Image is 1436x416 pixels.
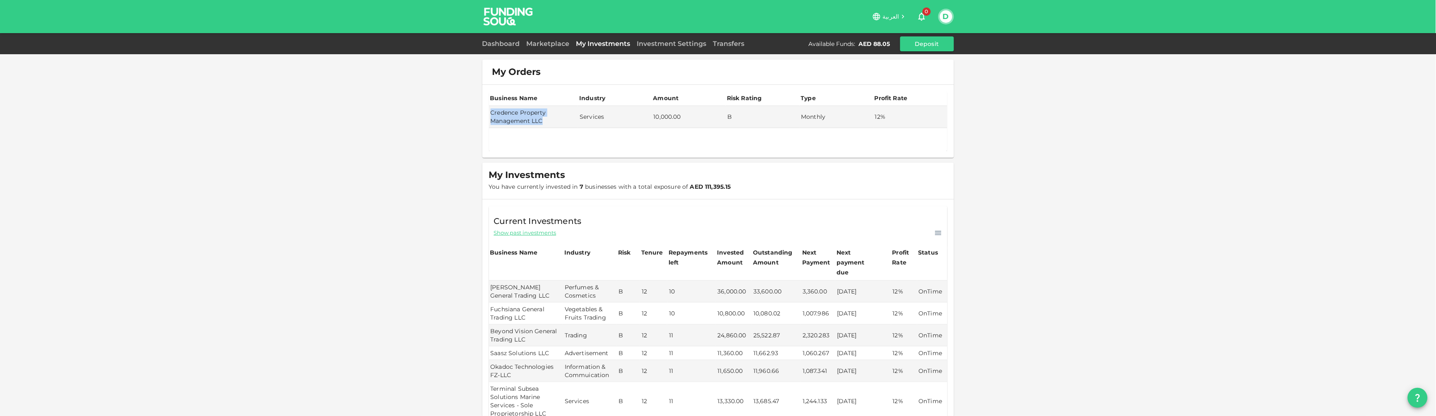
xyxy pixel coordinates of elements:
td: OnTime [917,303,947,325]
td: 1,087.341 [801,360,835,382]
td: 11,650.00 [716,360,752,382]
td: 11,662.93 [752,346,801,360]
td: Beyond Vision General Trading LLC [489,325,563,346]
td: 12% [891,325,917,346]
td: 12 [640,325,667,346]
td: Saasz Solutions LLC [489,346,563,360]
td: 1,007.986 [801,303,835,325]
td: 1,060.267 [801,346,835,360]
button: D [940,10,952,23]
div: Type [801,93,817,103]
div: Repayments left [669,248,710,267]
div: Tenure [641,248,663,257]
div: Invested Amount [717,248,751,267]
div: Profit Rate [892,248,916,267]
td: Trading [563,325,617,346]
a: Dashboard [482,40,523,48]
a: Investment Settings [634,40,710,48]
td: Vegetables & Fruits Trading [563,303,617,325]
td: Perfumes & Cosmetics [563,281,617,303]
div: Next payment due [837,248,878,277]
td: [DATE] [835,360,891,382]
td: [DATE] [835,303,891,325]
span: You have currently invested in businesses with a total exposure of [489,183,731,190]
td: [DATE] [835,346,891,360]
div: Outstanding Amount [753,248,794,267]
div: Risk Rating [727,93,762,103]
td: B [617,281,640,303]
div: Next Payment [802,248,834,267]
td: 12% [891,360,917,382]
td: Okadoc Technologies FZ-LLC [489,360,563,382]
td: Advertisement [563,346,617,360]
span: العربية [883,13,899,20]
div: Business Name [490,248,538,257]
td: 33,600.00 [752,281,801,303]
td: 12 [640,360,667,382]
span: My Investments [489,169,566,181]
td: OnTime [917,346,947,360]
td: 2,320.283 [801,325,835,346]
td: [DATE] [835,325,891,346]
td: 36,000.00 [716,281,752,303]
td: 10 [667,303,716,325]
td: 11 [667,346,716,360]
td: 10,080.02 [752,303,801,325]
div: Industry [579,93,605,103]
span: Show past investments [494,229,556,237]
span: 0 [923,7,931,16]
td: B [617,303,640,325]
td: Information & Commuication [563,360,617,382]
div: Risk [618,248,635,257]
td: OnTime [917,281,947,303]
td: 11,960.66 [752,360,801,382]
a: Transfers [710,40,748,48]
td: 12% [873,106,947,128]
td: B [617,325,640,346]
span: My Orders [492,66,541,78]
td: 11 [667,360,716,382]
td: 12 [640,303,667,325]
td: Credence Property Management LLC [489,106,578,128]
td: 3,360.00 [801,281,835,303]
td: 12 [640,346,667,360]
td: 12% [891,281,917,303]
a: Marketplace [523,40,573,48]
a: My Investments [573,40,634,48]
td: [PERSON_NAME] General Trading LLC [489,281,563,303]
td: 11,360.00 [716,346,752,360]
td: 10,800.00 [716,303,752,325]
td: 10,000.00 [652,106,726,128]
div: Status [918,248,939,257]
td: 12% [891,303,917,325]
td: B [726,106,799,128]
td: Services [578,106,652,128]
strong: 7 [580,183,583,190]
div: Profit Rate [875,93,908,103]
td: 10 [667,281,716,303]
td: OnTime [917,325,947,346]
button: question [1408,388,1428,408]
td: OnTime [917,360,947,382]
strong: AED 111,395.15 [690,183,731,190]
div: Industry [564,248,590,257]
div: AED 88.05 [859,40,890,48]
button: 0 [913,8,930,25]
td: 24,860.00 [716,325,752,346]
button: Deposit [900,36,954,51]
td: 11 [667,325,716,346]
td: B [617,360,640,382]
div: Business Name [490,93,538,103]
div: Available Funds : [809,40,856,48]
div: Amount [653,93,679,103]
td: Monthly [800,106,873,128]
td: B [617,346,640,360]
